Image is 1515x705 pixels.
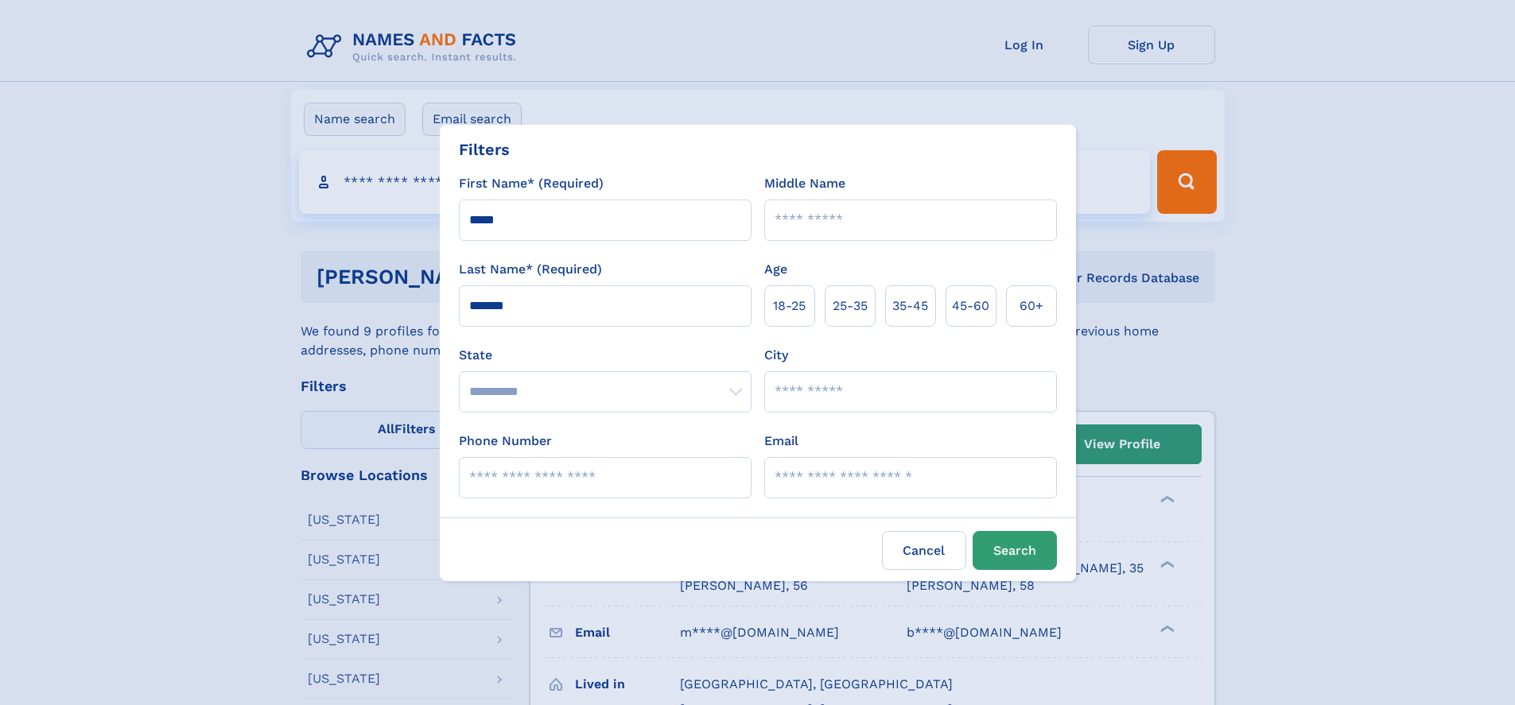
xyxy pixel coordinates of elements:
[764,346,788,365] label: City
[764,174,845,193] label: Middle Name
[1020,296,1043,316] span: 60+
[459,346,752,365] label: State
[773,296,806,316] span: 18‑25
[764,260,787,279] label: Age
[952,296,989,316] span: 45‑60
[459,260,602,279] label: Last Name* (Required)
[764,432,798,451] label: Email
[973,531,1057,570] button: Search
[459,432,552,451] label: Phone Number
[882,531,966,570] label: Cancel
[892,296,928,316] span: 35‑45
[459,138,510,161] div: Filters
[459,174,604,193] label: First Name* (Required)
[833,296,868,316] span: 25‑35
